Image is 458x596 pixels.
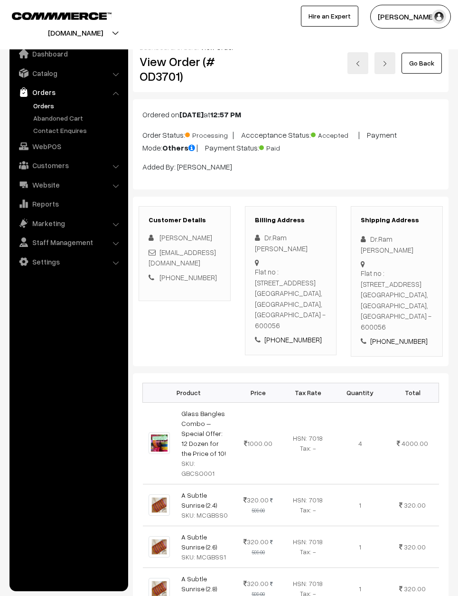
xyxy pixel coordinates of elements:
a: [PHONE_NUMBER] [159,273,217,282]
b: [DATE] [179,110,204,119]
div: Flat no : [STREET_ADDRESS] [GEOGRAPHIC_DATA], [GEOGRAPHIC_DATA], [GEOGRAPHIC_DATA] - 600056 [255,266,327,331]
p: Added By: [PERSON_NAME] [142,161,439,172]
div: Dr.Ram [PERSON_NAME] [361,234,433,255]
a: Reports [12,195,125,212]
th: Price [235,383,282,402]
a: Glass Bangles Combo – Special Offer: 12 Dozen for the Price of 10! [181,409,226,457]
span: 320.00 [404,501,426,509]
button: [DOMAIN_NAME] [15,21,136,45]
span: 1000.00 [244,439,272,447]
span: Processing [185,128,233,140]
p: Ordered on at [142,109,439,120]
img: 2.jpg [149,536,170,558]
a: A Subtle Sunrise (2.4) [181,491,217,509]
img: right-arrow.png [382,61,388,66]
a: A Subtle Sunrise (2.8) [181,575,217,593]
span: 320.00 [404,585,426,593]
h3: Customer Details [149,216,221,224]
span: Paid [259,141,307,153]
div: SKU: GBCSO001 [181,458,229,478]
a: Abandoned Cart [31,113,125,123]
div: Dr.Ram [PERSON_NAME] [255,232,327,254]
span: Accepted [311,128,358,140]
th: Quantity [334,383,386,402]
a: Contact Enquires [31,125,125,135]
img: Screenshot_20250802_131238_Instagram(1)(1).jpg [149,432,170,454]
span: 1 [359,585,361,593]
a: Customers [12,157,125,174]
div: SKU: MCGBSS1 [181,552,229,562]
span: HSN: 7018 Tax: - [293,434,323,452]
a: Website [12,176,125,193]
a: Orders [31,101,125,111]
a: Dashboard [12,45,125,62]
span: 1 [359,501,361,509]
b: 12:57 PM [210,110,241,119]
p: Order Status: | Accceptance Status: | Payment Mode: | Payment Status: [142,128,439,153]
a: COMMMERCE [12,9,95,21]
button: [PERSON_NAME] [370,5,451,28]
img: left-arrow.png [355,61,361,66]
span: 320.00 [404,543,426,551]
img: COMMMERCE [12,12,112,19]
img: user [432,9,446,24]
a: A Subtle Sunrise (2.6) [181,533,217,551]
a: [PHONE_NUMBER] [264,335,322,344]
a: Settings [12,253,125,270]
h2: View Order (# OD3701) [140,54,231,84]
a: Orders [12,84,125,101]
div: Flat no : [STREET_ADDRESS] [GEOGRAPHIC_DATA], [GEOGRAPHIC_DATA], [GEOGRAPHIC_DATA] - 600056 [361,268,433,332]
h3: Billing Address [255,216,327,224]
img: 2.jpg [149,494,170,516]
span: 320.00 [243,579,269,587]
span: 4 [358,439,362,447]
span: HSN: 7018 Tax: - [293,496,323,514]
a: WebPOS [12,138,125,155]
a: Go Back [402,53,442,74]
span: 1 [359,543,361,551]
a: Staff Management [12,234,125,251]
span: [PERSON_NAME] [159,233,212,242]
span: 320.00 [243,496,269,504]
span: 320.00 [243,538,269,546]
a: Hire an Expert [301,6,358,27]
span: 4000.00 [402,439,428,447]
th: Product [143,383,235,402]
b: Others [162,143,196,152]
a: Marketing [12,215,125,232]
div: SKU: MCGBSS0 [181,510,229,520]
a: [EMAIL_ADDRESS][DOMAIN_NAME] [149,248,216,267]
th: Tax Rate [282,383,334,402]
h3: Shipping Address [361,216,433,224]
a: Catalog [12,65,125,82]
a: [PHONE_NUMBER] [370,337,428,345]
th: Total [386,383,439,402]
span: HSN: 7018 Tax: - [293,538,323,556]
